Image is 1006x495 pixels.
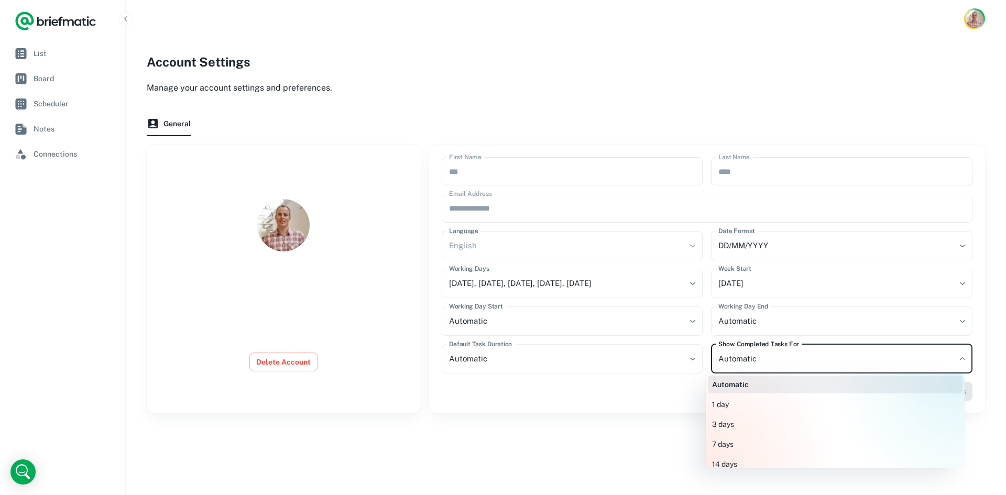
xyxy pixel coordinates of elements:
div: Open Intercom Messenger [10,459,36,485]
li: 7 days [708,435,963,453]
li: 3 days [708,415,963,433]
li: 14 days [708,455,963,473]
li: 1 day [708,395,963,413]
li: Automatic [708,376,963,393]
